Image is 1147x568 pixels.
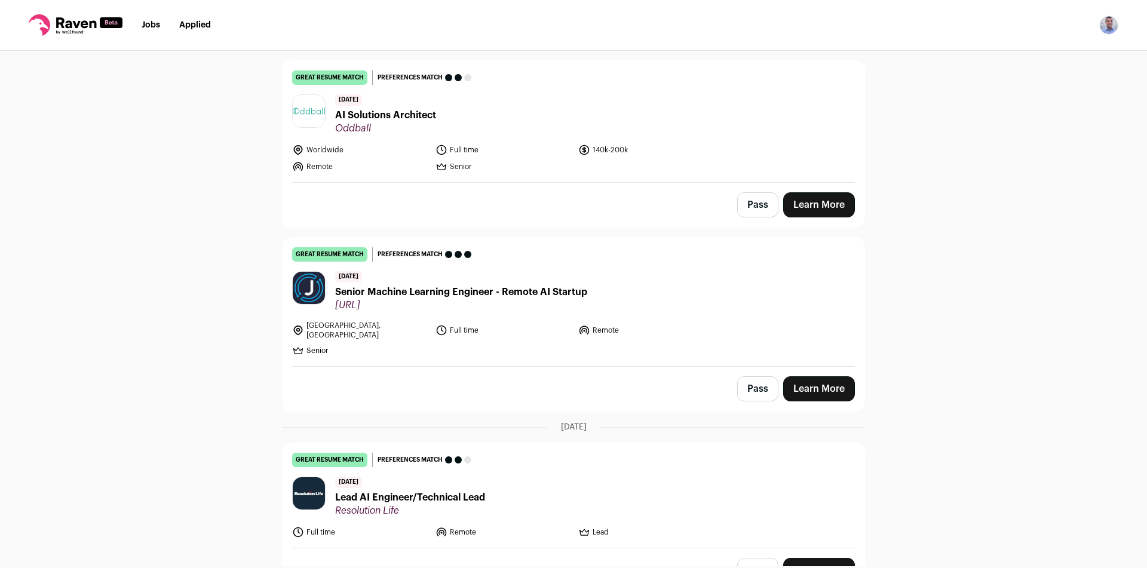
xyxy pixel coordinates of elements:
[292,321,428,340] li: [GEOGRAPHIC_DATA], [GEOGRAPHIC_DATA]
[335,94,362,106] span: [DATE]
[578,321,714,340] li: Remote
[335,299,587,311] span: [URL]
[293,477,325,509] img: 0678b43ec4a5e670c3a4b0d5ae80a90ce8c438be0e9cb5db3d7d0392ed81ea39.jpg
[378,454,443,466] span: Preferences match
[293,95,325,127] img: fb7a9237ec83a0eb1191efe8111ede3fc93430cfd1fed8274f77725f608d81ad
[335,285,587,299] span: Senior Machine Learning Engineer - Remote AI Startup
[578,144,714,156] li: 140k-200k
[335,122,436,134] span: Oddball
[292,526,428,538] li: Full time
[436,526,572,538] li: Remote
[436,321,572,340] li: Full time
[292,144,428,156] li: Worldwide
[436,161,572,173] li: Senior
[378,72,443,84] span: Preferences match
[578,526,714,538] li: Lead
[436,144,572,156] li: Full time
[292,247,367,262] div: great resume match
[335,505,485,517] span: Resolution Life
[292,161,428,173] li: Remote
[737,376,778,401] button: Pass
[335,108,436,122] span: AI Solutions Architect
[283,443,864,548] a: great resume match Preferences match [DATE] Lead AI Engineer/Technical Lead Resolution Life Full ...
[335,477,362,488] span: [DATE]
[283,238,864,366] a: great resume match Preferences match [DATE] Senior Machine Learning Engineer - Remote AI Startup ...
[292,453,367,467] div: great resume match
[292,345,428,357] li: Senior
[783,376,855,401] a: Learn More
[142,21,160,29] a: Jobs
[561,421,587,433] span: [DATE]
[1099,16,1118,35] button: Open dropdown
[737,192,778,217] button: Pass
[783,192,855,217] a: Learn More
[292,70,367,85] div: great resume match
[293,272,325,304] img: 27f9fed0b69043d931958db93ff1ca675052ab0d7359e88264152dd8ee248f69.png
[179,21,211,29] a: Applied
[335,490,485,505] span: Lead AI Engineer/Technical Lead
[335,271,362,283] span: [DATE]
[378,248,443,260] span: Preferences match
[1099,16,1118,35] img: 10289794-medium_jpg
[283,61,864,182] a: great resume match Preferences match [DATE] AI Solutions Architect Oddball Worldwide Full time 14...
